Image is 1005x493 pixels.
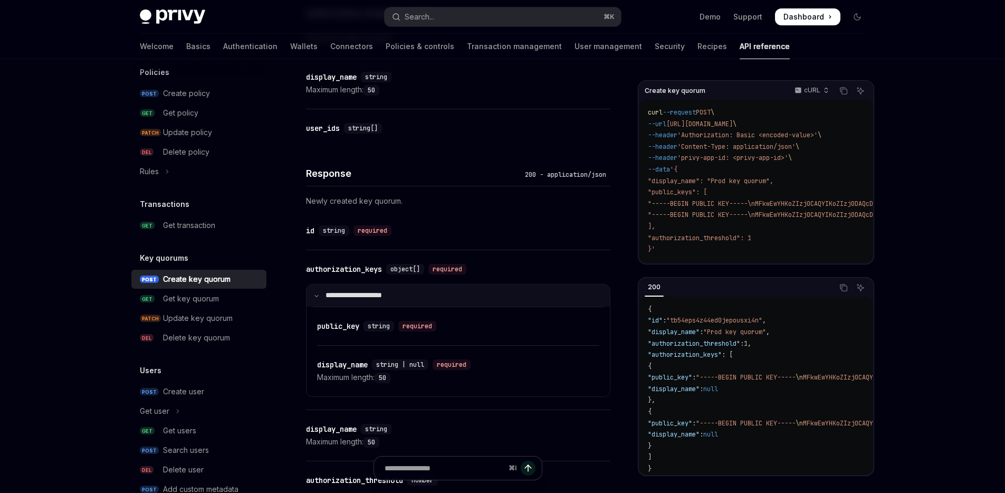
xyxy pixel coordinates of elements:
span: "authorization_threshold": 1 [648,234,751,242]
span: \n [796,373,803,382]
span: POST [140,447,159,454]
div: Delete key quorum [163,331,230,344]
span: }, [648,396,655,404]
a: PATCHUpdate key quorum [131,309,266,328]
button: Toggle dark mode [849,8,866,25]
div: Get key quorum [163,292,219,305]
div: authorization_keys [306,264,382,274]
h4: Response [306,166,521,181]
div: required [428,264,466,274]
span: "id" [648,316,663,325]
span: : [700,385,703,393]
h5: Key quorums [140,252,188,264]
img: dark logo [140,10,205,24]
span: --url [648,120,666,128]
span: ⌘ K [604,13,615,21]
span: string [365,73,387,81]
a: User management [575,34,642,59]
span: \ [796,143,799,151]
div: Maximum length: [306,83,610,96]
span: 1 [744,339,748,348]
span: ] [648,453,652,461]
div: Maximum length: [317,371,599,384]
a: PATCHUpdate policy [131,123,266,142]
span: ], [648,222,655,231]
span: --request [663,108,696,117]
span: PATCH [140,129,161,137]
span: null [703,430,718,439]
span: "tb54eps4z44ed0jepousxi4n" [666,316,762,325]
a: GETGet users [131,421,266,440]
span: null [703,385,718,393]
span: string [368,322,390,330]
div: display_name [306,72,357,82]
a: DELDelete key quorum [131,328,266,347]
span: GET [140,427,155,435]
span: POST [140,90,159,98]
h5: Transactions [140,198,189,211]
div: Create user [163,385,204,398]
span: GET [140,109,155,117]
div: display_name [317,359,368,370]
a: Authentication [223,34,277,59]
div: Get users [163,424,196,437]
span: \n [796,419,803,428]
span: Dashboard [783,12,824,22]
span: "display_name" [648,328,700,336]
span: DEL [140,466,154,474]
span: "Prod key quorum" [703,328,766,336]
span: }' [648,245,655,253]
span: "authorization_keys" [648,350,722,359]
span: string [365,425,387,433]
span: [URL][DOMAIN_NAME] [666,120,733,128]
button: Copy the contents from the code block [837,84,850,98]
span: : [692,419,696,428]
a: Demo [700,12,721,22]
span: } [648,442,652,450]
a: Connectors [330,34,373,59]
span: \ [818,131,821,139]
a: Policies & controls [386,34,454,59]
a: GETGet key quorum [131,289,266,308]
span: PATCH [140,315,161,323]
span: , [766,328,770,336]
span: Create key quorum [645,87,705,95]
span: : [ [722,350,733,359]
span: "display_name": "Prod key quorum", [648,177,773,185]
input: Ask a question... [385,457,504,480]
h5: Users [140,364,161,377]
a: Dashboard [775,8,840,25]
span: "public_key" [648,373,692,382]
div: Rules [140,165,159,178]
a: DELDelete user [131,460,266,479]
span: POST [140,388,159,396]
span: --data [648,165,670,174]
span: string | null [376,361,424,369]
div: 200 [645,281,664,293]
span: } [648,464,652,473]
a: GETGet transaction [131,216,266,235]
button: Toggle Rules section [131,162,266,181]
div: display_name [306,424,357,434]
span: "display_name" [648,430,700,439]
div: Search users [163,444,209,457]
a: POSTSearch users [131,441,266,460]
span: { [648,362,652,371]
div: Maximum length: [306,435,610,448]
button: Ask AI [854,281,867,295]
a: GETGet policy [131,103,266,122]
span: , [748,339,751,348]
div: 200 - application/json [521,169,610,180]
code: 50 [363,437,379,448]
div: Get transaction [163,219,215,232]
p: cURL [804,86,820,94]
button: Open search [385,7,621,26]
span: DEL [140,334,154,342]
a: POSTCreate key quorum [131,270,266,289]
span: curl [648,108,663,117]
div: required [353,225,391,236]
div: Update policy [163,126,212,139]
span: : [740,339,744,348]
span: --header [648,131,677,139]
span: POST [696,108,711,117]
